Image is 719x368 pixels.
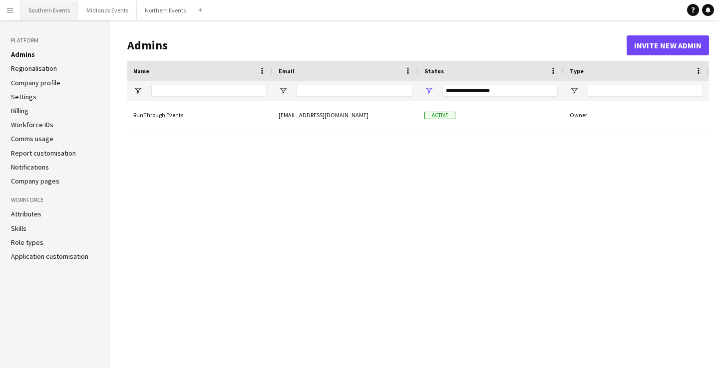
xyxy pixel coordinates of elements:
[11,177,59,185] a: Company pages
[11,252,88,261] a: Application customisation
[151,85,267,97] input: Name Filter Input
[11,50,35,59] a: Admins
[11,195,99,204] h3: Workforce
[424,86,433,95] button: Open Filter Menu
[11,149,76,158] a: Report customisation
[11,78,60,87] a: Company profile
[20,0,78,20] button: Southern Events
[137,0,194,20] button: Northern Events
[424,67,444,75] span: Status
[279,86,288,95] button: Open Filter Menu
[424,112,455,119] span: Active
[11,92,36,101] a: Settings
[11,106,28,115] a: Billing
[627,35,709,55] button: Invite new admin
[133,67,149,75] span: Name
[11,134,53,143] a: Comms usage
[11,64,57,73] a: Regionalisation
[78,0,137,20] button: Midlands Events
[297,85,412,97] input: Email Filter Input
[279,67,295,75] span: Email
[570,86,579,95] button: Open Filter Menu
[273,101,418,129] div: [EMAIL_ADDRESS][DOMAIN_NAME]
[11,163,49,172] a: Notifications
[11,36,99,45] h3: Platform
[11,209,41,218] a: Attributes
[11,120,53,129] a: Workforce IDs
[588,85,703,97] input: Type Filter Input
[11,238,43,247] a: Role types
[11,224,26,233] a: Skills
[127,101,273,129] div: RunThrough Events
[564,101,709,129] div: Owner
[570,67,584,75] span: Type
[133,86,142,95] button: Open Filter Menu
[127,38,627,53] h1: Admins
